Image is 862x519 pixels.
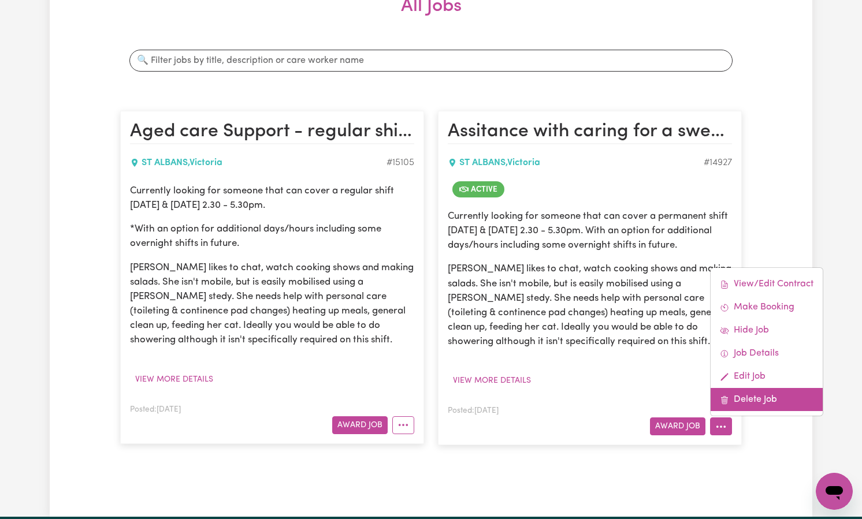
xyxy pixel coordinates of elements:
[816,473,853,510] iframe: Button to launch messaging window
[448,209,732,253] p: Currently looking for someone that can cover a permanent shift [DATE] & [DATE] 2.30 - 5.30pm. Wit...
[711,342,823,365] a: Job Details
[448,262,732,349] p: [PERSON_NAME] likes to chat, watch cooking shows and making salads. She isn't mobile, but is easi...
[711,365,823,388] a: Edit Job
[130,121,414,144] h2: Aged care Support - regular shifts-Thur/Frid afternoons
[392,416,414,434] button: More options
[387,156,414,170] div: Job ID #15105
[704,156,732,170] div: Job ID #14927
[129,50,733,72] input: 🔍 Filter jobs by title, description or care worker name
[710,417,732,435] button: More options
[130,184,414,212] p: Currently looking for someone that can cover a regular shift [DATE] & [DATE] 2.30 - 5.30pm.
[130,156,387,170] div: ST ALBANS , Victoria
[130,371,218,389] button: View more details
[452,181,504,197] span: Job is active
[130,260,414,348] p: [PERSON_NAME] likes to chat, watch cooking shows and making salads. She isn't mobile, but is easi...
[448,156,704,170] div: ST ALBANS , Victoria
[711,272,823,296] a: View/Edit Contract
[130,222,414,251] p: *With an option for additional days/hours including some overnight shifts in future.
[711,388,823,411] a: Delete Job
[130,406,181,413] span: Posted: [DATE]
[332,416,388,434] button: Award Job
[448,372,536,390] button: View more details
[650,417,705,435] button: Award Job
[711,296,823,319] a: Make Booking
[710,267,823,416] div: More options
[448,121,732,144] h2: Assitance with caring for a sweet 93y/old.
[711,319,823,342] a: Hide Job
[448,407,499,415] span: Posted: [DATE]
